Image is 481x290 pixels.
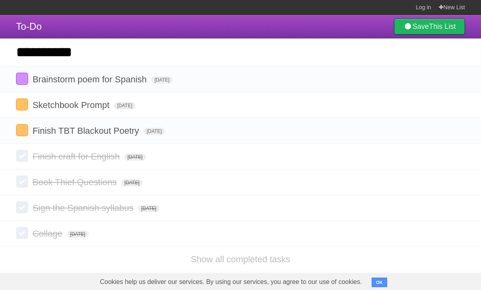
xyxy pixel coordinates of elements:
[16,124,28,136] label: Done
[32,203,135,213] span: Sign the Spanish syllabus
[121,179,143,186] span: [DATE]
[124,153,146,161] span: [DATE]
[32,151,122,161] span: Finish craft for English
[32,100,111,110] span: Sketchbook Prompt
[32,177,119,187] span: Book Thief Questions
[32,126,141,136] span: Finish TBT Blackout Poetry
[67,231,89,238] span: [DATE]
[32,229,65,239] span: Collage
[191,254,290,264] a: Show all completed tasks
[92,274,370,290] span: Cookies help us deliver our services. By using our services, you agree to our use of cookies.
[151,76,173,84] span: [DATE]
[32,74,149,84] span: Brainstorm poem for Spanish
[114,102,135,109] span: [DATE]
[429,22,456,31] b: This List
[16,150,28,162] label: Done
[394,18,465,35] a: SaveThis List
[16,176,28,188] label: Done
[16,21,42,32] span: To-Do
[16,227,28,239] label: Done
[372,278,387,287] button: OK
[143,128,165,135] span: [DATE]
[16,98,28,110] label: Done
[138,205,160,212] span: [DATE]
[16,201,28,213] label: Done
[16,73,28,85] label: Done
